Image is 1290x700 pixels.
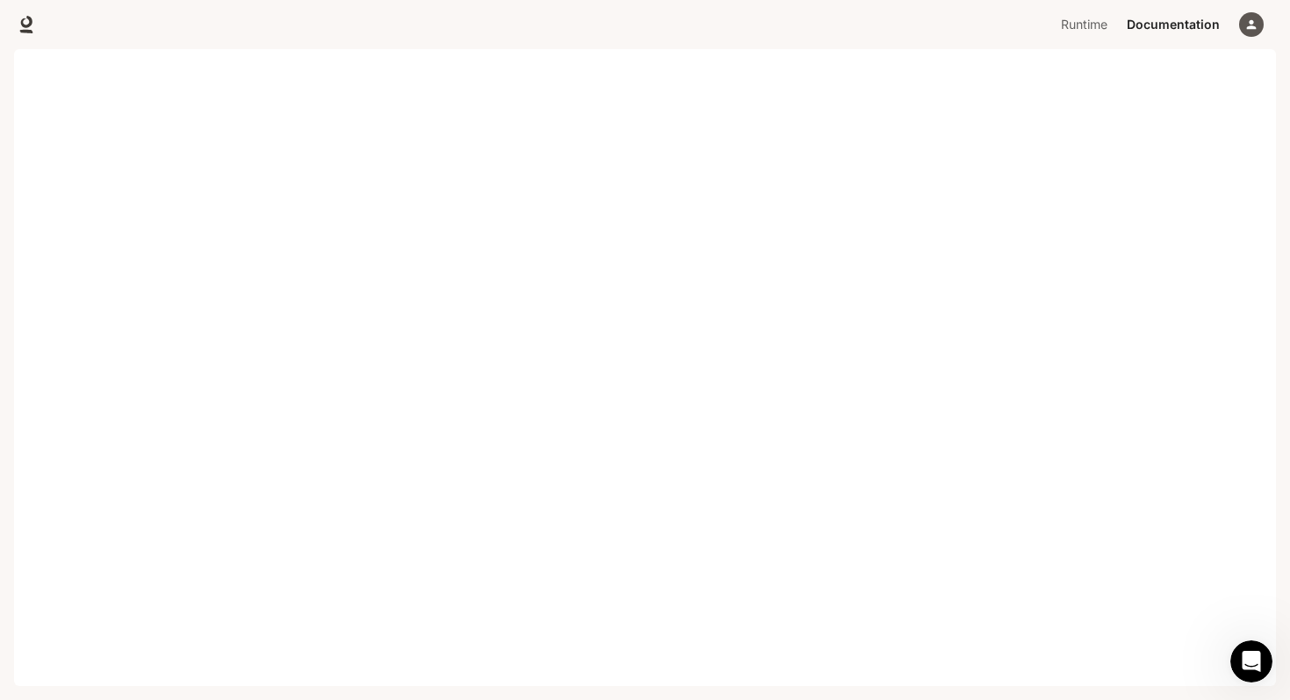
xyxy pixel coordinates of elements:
[1054,7,1118,42] a: Runtime
[1061,14,1107,36] span: Runtime
[1230,640,1272,682] iframe: Intercom live chat
[1120,7,1227,42] a: Documentation
[1127,14,1220,36] span: Documentation
[14,49,1276,700] iframe: Documentation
